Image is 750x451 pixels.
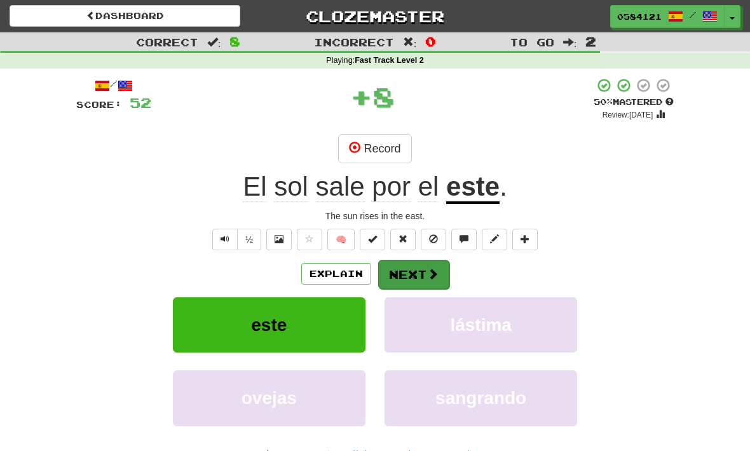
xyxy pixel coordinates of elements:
[212,229,238,250] button: Play sentence audio (ctl+space)
[301,263,371,285] button: Explain
[314,36,394,48] span: Incorrect
[594,97,674,108] div: Mastered
[76,99,122,110] span: Score:
[690,10,696,19] span: /
[210,229,261,250] div: Text-to-speech controls
[327,229,355,250] button: 🧠
[259,5,490,27] a: Clozemaster
[173,370,365,426] button: ovejas
[510,36,554,48] span: To go
[243,172,266,202] span: El
[610,5,725,28] a: 0584121 /
[500,172,507,201] span: .
[76,77,151,93] div: /
[446,172,500,204] u: este
[242,388,297,408] span: ovejas
[385,297,577,353] button: lástima
[316,172,365,202] span: sale
[563,37,577,48] span: :
[585,34,596,49] span: 2
[207,37,221,48] span: :
[76,210,674,222] div: The sun rises in the east.
[385,370,577,426] button: sangrando
[421,229,446,250] button: Ignore sentence (alt+i)
[512,229,538,250] button: Add to collection (alt+a)
[390,229,416,250] button: Reset to 0% Mastered (alt+r)
[130,95,151,111] span: 52
[229,34,240,49] span: 8
[435,388,526,408] span: sangrando
[274,172,308,202] span: sol
[594,97,613,107] span: 50 %
[451,229,477,250] button: Discuss sentence (alt+u)
[297,229,322,250] button: Favorite sentence (alt+f)
[173,297,365,353] button: este
[450,315,512,335] span: lástima
[350,77,372,116] span: +
[372,172,411,202] span: por
[603,111,653,119] small: Review: [DATE]
[251,315,287,335] span: este
[482,229,507,250] button: Edit sentence (alt+d)
[338,134,411,163] button: Record
[425,34,436,49] span: 0
[266,229,292,250] button: Show image (alt+x)
[360,229,385,250] button: Set this sentence to 100% Mastered (alt+m)
[378,260,449,289] button: Next
[10,5,240,27] a: Dashboard
[355,56,424,65] strong: Fast Track Level 2
[136,36,198,48] span: Correct
[237,229,261,250] button: ½
[617,11,662,22] span: 0584121
[403,37,417,48] span: :
[418,172,439,202] span: el
[372,81,395,112] span: 8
